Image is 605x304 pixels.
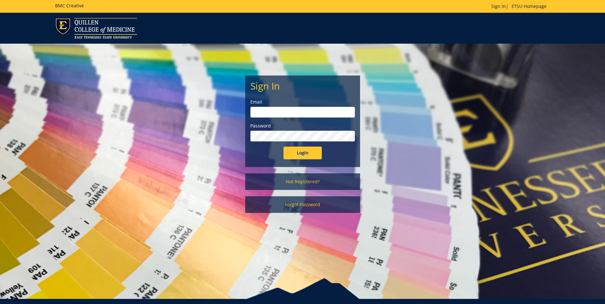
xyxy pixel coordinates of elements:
[491,3,550,10] p: |
[508,3,550,9] a: ETSU Homepage
[250,123,355,129] label: Password
[245,173,360,190] a: Not Registered?
[55,3,84,8] h5: BMC Creative
[284,147,322,159] input: Login
[491,3,506,9] a: Sign In
[55,18,137,39] img: ETSU logo
[250,81,355,91] h2: Sign In
[245,196,360,213] a: Forgot Password
[250,99,355,105] label: Email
